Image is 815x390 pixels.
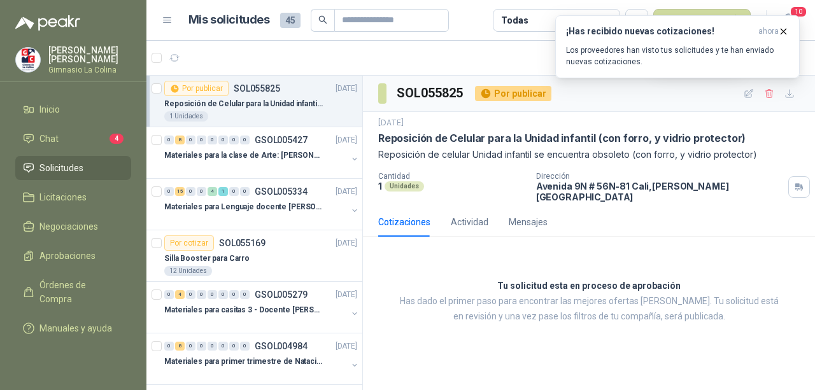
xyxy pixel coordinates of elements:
[164,136,174,144] div: 0
[336,186,357,198] p: [DATE]
[164,342,174,351] div: 0
[378,132,746,145] p: Reposición de Celular para la Unidad infantil (con forro, y vidrio protector)
[110,134,124,144] span: 4
[164,81,229,96] div: Por publicar
[555,15,800,78] button: ¡Has recibido nuevas cotizaciones!ahora Los proveedores han visto tus solicitudes y te han enviad...
[653,9,751,32] button: Nueva solicitud
[536,172,783,181] p: Dirección
[536,181,783,202] p: Avenida 9N # 56N-81 Cali , [PERSON_NAME][GEOGRAPHIC_DATA]
[566,26,753,37] h3: ¡Has recibido nuevas cotizaciones!
[790,6,807,18] span: 10
[197,342,206,351] div: 0
[501,13,528,27] div: Todas
[336,289,357,301] p: [DATE]
[378,215,430,229] div: Cotizaciones
[48,46,131,64] p: [PERSON_NAME] [PERSON_NAME]
[186,136,195,144] div: 0
[164,150,323,162] p: Materiales para la clase de Arte: [PERSON_NAME]
[240,136,250,144] div: 0
[197,187,206,196] div: 0
[255,187,308,196] p: GSOL005334
[208,187,217,196] div: 4
[15,244,131,268] a: Aprobaciones
[255,136,308,144] p: GSOL005427
[175,342,185,351] div: 8
[164,98,323,110] p: Reposición de Celular para la Unidad infantil (con forro, y vidrio protector)
[240,290,250,299] div: 0
[318,15,327,24] span: search
[218,290,228,299] div: 0
[395,294,783,324] p: Has dado el primer paso para encontrar las mejores ofertas [PERSON_NAME]. Tu solicitud está en re...
[164,338,360,379] a: 0 8 0 0 0 0 0 0 GSOL004984[DATE] Materiales para primer trimestre de Natación
[39,219,98,233] span: Negociaciones
[186,187,195,196] div: 0
[15,97,131,122] a: Inicio
[218,342,228,351] div: 0
[240,342,250,351] div: 0
[240,187,250,196] div: 0
[186,290,195,299] div: 0
[385,181,424,192] div: Unidades
[146,76,362,127] a: Por publicarSOL055825[DATE] Reposición de Celular para la Unidad infantil (con forro, y vidrio pr...
[378,117,404,129] p: [DATE]
[186,342,195,351] div: 0
[497,279,681,294] h3: Tu solicitud esta en proceso de aprobación
[229,187,239,196] div: 0
[164,290,174,299] div: 0
[218,136,228,144] div: 0
[175,136,185,144] div: 8
[197,136,206,144] div: 0
[164,111,208,122] div: 1 Unidades
[255,290,308,299] p: GSOL005279
[255,342,308,351] p: GSOL004984
[566,45,789,67] p: Los proveedores han visto tus solicitudes y te han enviado nuevas cotizaciones.
[218,187,228,196] div: 1
[164,201,323,213] p: Materiales para Lenguaje docente [PERSON_NAME]
[164,184,360,225] a: 0 15 0 0 4 1 0 0 GSOL005334[DATE] Materiales para Lenguaje docente [PERSON_NAME]
[39,249,96,263] span: Aprobaciones
[48,66,131,74] p: Gimnasio La Colina
[451,215,488,229] div: Actividad
[15,273,131,311] a: Órdenes de Compra
[39,132,59,146] span: Chat
[219,239,266,247] p: SOL055169
[164,235,214,251] div: Por cotizar
[175,187,185,196] div: 15
[336,237,357,249] p: [DATE]
[197,290,206,299] div: 0
[15,156,131,180] a: Solicitudes
[475,86,551,101] div: Por publicar
[280,13,301,28] span: 45
[229,136,239,144] div: 0
[15,316,131,340] a: Manuales y ayuda
[146,230,362,282] a: Por cotizarSOL055169[DATE] Silla Booster para Carro12 Unidades
[164,266,212,276] div: 12 Unidades
[777,9,800,32] button: 10
[164,304,323,316] p: Materiales para casitas 3 - Docente [PERSON_NAME]
[164,287,360,328] a: 0 4 0 0 0 0 0 0 GSOL005279[DATE] Materiales para casitas 3 - Docente [PERSON_NAME]
[378,148,800,162] p: Reposición de celular Unidad infantil se encuentra obsoleto (con forro, y vidrio protector)
[234,84,280,93] p: SOL055825
[164,356,323,368] p: Materiales para primer trimestre de Natación
[39,190,87,204] span: Licitaciones
[397,83,465,103] h3: SOL055825
[39,321,112,335] span: Manuales y ayuda
[208,290,217,299] div: 0
[39,102,60,116] span: Inicio
[336,134,357,146] p: [DATE]
[378,172,526,181] p: Cantidad
[164,187,174,196] div: 0
[208,136,217,144] div: 0
[164,132,360,173] a: 0 8 0 0 0 0 0 0 GSOL005427[DATE] Materiales para la clase de Arte: [PERSON_NAME]
[336,83,357,95] p: [DATE]
[15,127,131,151] a: Chat4
[509,215,548,229] div: Mensajes
[15,15,80,31] img: Logo peakr
[229,342,239,351] div: 0
[378,181,382,192] p: 1
[15,214,131,239] a: Negociaciones
[164,253,250,265] p: Silla Booster para Carro
[15,185,131,209] a: Licitaciones
[16,48,40,72] img: Company Logo
[175,290,185,299] div: 4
